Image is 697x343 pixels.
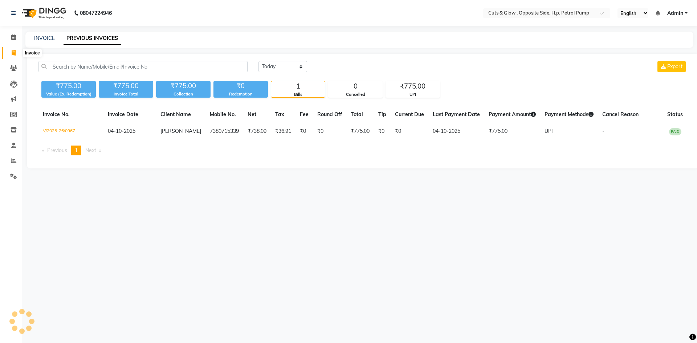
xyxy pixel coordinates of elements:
[329,91,382,98] div: Cancelled
[41,81,96,91] div: ₹775.00
[99,91,153,97] div: Invoice Total
[108,128,135,134] span: 04-10-2025
[64,32,121,45] a: PREVIOUS INVOICES
[484,123,540,140] td: ₹775.00
[85,147,96,154] span: Next
[669,128,681,135] span: PAID
[41,91,96,97] div: Value (Ex. Redemption)
[271,123,295,140] td: ₹36.91
[545,111,594,118] span: Payment Methods
[313,123,346,140] td: ₹0
[374,123,391,140] td: ₹0
[346,123,374,140] td: ₹775.00
[395,111,424,118] span: Current Due
[38,146,687,155] nav: Pagination
[210,111,236,118] span: Mobile No.
[205,123,243,140] td: 7380715339
[43,111,70,118] span: Invoice No.
[19,3,68,23] img: logo
[34,35,55,41] a: INVOICE
[248,111,256,118] span: Net
[271,91,325,98] div: Bills
[295,123,313,140] td: ₹0
[667,9,683,17] span: Admin
[271,81,325,91] div: 1
[80,3,112,23] b: 08047224946
[602,128,604,134] span: -
[99,81,153,91] div: ₹775.00
[386,81,440,91] div: ₹775.00
[160,111,191,118] span: Client Name
[433,111,480,118] span: Last Payment Date
[75,147,78,154] span: 1
[317,111,342,118] span: Round Off
[38,123,103,140] td: V/2025-26/0967
[23,49,41,57] div: Invoice
[602,111,639,118] span: Cancel Reason
[386,91,440,98] div: UPI
[657,61,686,72] button: Export
[156,91,211,97] div: Collection
[428,123,484,140] td: 04-10-2025
[213,81,268,91] div: ₹0
[667,111,683,118] span: Status
[213,91,268,97] div: Redemption
[108,111,138,118] span: Invoice Date
[545,128,553,134] span: UPI
[378,111,386,118] span: Tip
[329,81,382,91] div: 0
[156,81,211,91] div: ₹775.00
[489,111,536,118] span: Payment Amount
[391,123,428,140] td: ₹0
[160,128,201,134] span: [PERSON_NAME]
[243,123,271,140] td: ₹738.09
[300,111,309,118] span: Fee
[38,61,248,72] input: Search by Name/Mobile/Email/Invoice No
[275,111,284,118] span: Tax
[351,111,363,118] span: Total
[47,147,67,154] span: Previous
[667,63,682,70] span: Export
